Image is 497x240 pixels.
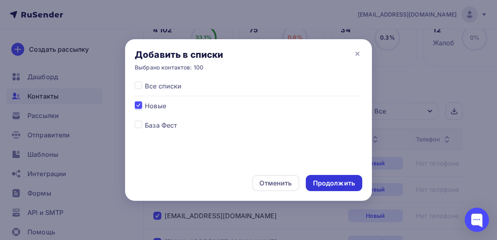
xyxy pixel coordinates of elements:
div: Отменить [259,178,292,188]
div: Продолжить [313,179,355,188]
span: База Фест [145,120,177,130]
span: Новые [145,101,166,111]
div: Выбрано контактов: 100 [135,63,223,72]
span: Все списки [145,81,182,91]
div: Добавить в списки [135,49,223,60]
